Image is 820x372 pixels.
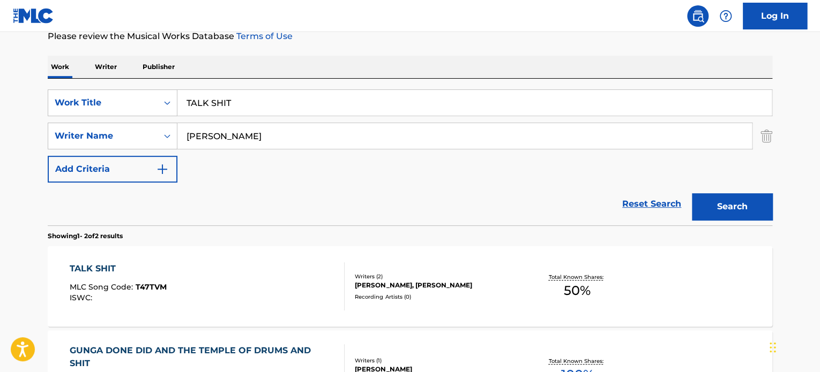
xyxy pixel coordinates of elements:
[355,280,517,290] div: [PERSON_NAME], [PERSON_NAME]
[564,281,591,300] span: 50 %
[48,30,772,43] p: Please review the Musical Works Database
[692,193,772,220] button: Search
[48,231,123,241] p: Showing 1 - 2 of 2 results
[48,89,772,225] form: Search Form
[743,3,807,29] a: Log In
[92,56,120,78] p: Writer
[70,344,336,370] div: GUNGA DONE DID AND THE TEMPLE OF DRUMS AND SHIT
[55,96,151,109] div: Work Title
[70,262,167,275] div: TALK SHIT
[234,31,293,41] a: Terms of Use
[156,163,169,176] img: 9d2ae6d4665cec9f34b9.svg
[70,282,136,292] span: MLC Song Code :
[48,156,177,183] button: Add Criteria
[617,192,687,216] a: Reset Search
[548,273,606,281] p: Total Known Shares:
[355,356,517,365] div: Writers ( 1 )
[139,56,178,78] p: Publisher
[355,293,517,301] div: Recording Artists ( 0 )
[766,321,820,372] iframe: Chat Widget
[761,123,772,149] img: Delete Criterion
[13,8,54,24] img: MLC Logo
[719,10,732,22] img: help
[70,293,95,302] span: ISWC :
[687,5,709,27] a: Public Search
[355,272,517,280] div: Writers ( 2 )
[136,282,167,292] span: T47TVM
[770,331,776,363] div: Drag
[48,56,72,78] p: Work
[548,357,606,365] p: Total Known Shares:
[55,130,151,142] div: Writer Name
[715,5,736,27] div: Help
[48,246,772,327] a: TALK SHITMLC Song Code:T47TVMISWC:Writers (2)[PERSON_NAME], [PERSON_NAME]Recording Artists (0)Tot...
[691,10,704,22] img: search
